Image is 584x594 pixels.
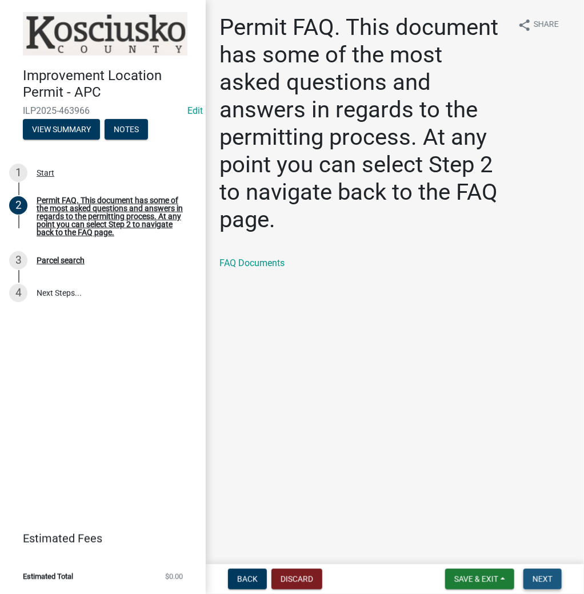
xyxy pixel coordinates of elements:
[187,105,203,116] wm-modal-confirm: Edit Application Number
[271,569,322,589] button: Discard
[23,68,197,101] h4: Improvement Location Permit - APC
[23,573,73,580] span: Estimated Total
[237,575,258,584] span: Back
[165,573,183,580] span: $0.00
[23,119,100,140] button: View Summary
[518,18,531,32] i: share
[445,569,514,589] button: Save & Exit
[534,18,559,32] span: Share
[37,196,187,236] div: Permit FAQ. This document has some of the most asked questions and answers in regards to the perm...
[105,125,148,134] wm-modal-confirm: Notes
[23,105,183,116] span: ILP2025-463966
[37,256,85,264] div: Parcel search
[105,119,148,140] button: Notes
[454,575,498,584] span: Save & Exit
[9,527,187,550] a: Estimated Fees
[23,12,187,56] img: Kosciusko County, Indiana
[228,569,267,589] button: Back
[9,196,27,215] div: 2
[37,169,54,177] div: Start
[509,14,568,36] button: shareShare
[187,105,203,116] a: Edit
[523,569,562,589] button: Next
[23,125,100,134] wm-modal-confirm: Summary
[219,14,509,233] h1: Permit FAQ. This document has some of the most asked questions and answers in regards to the perm...
[9,251,27,270] div: 3
[533,575,553,584] span: Next
[9,284,27,302] div: 4
[9,164,27,182] div: 1
[219,258,285,268] a: FAQ Documents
